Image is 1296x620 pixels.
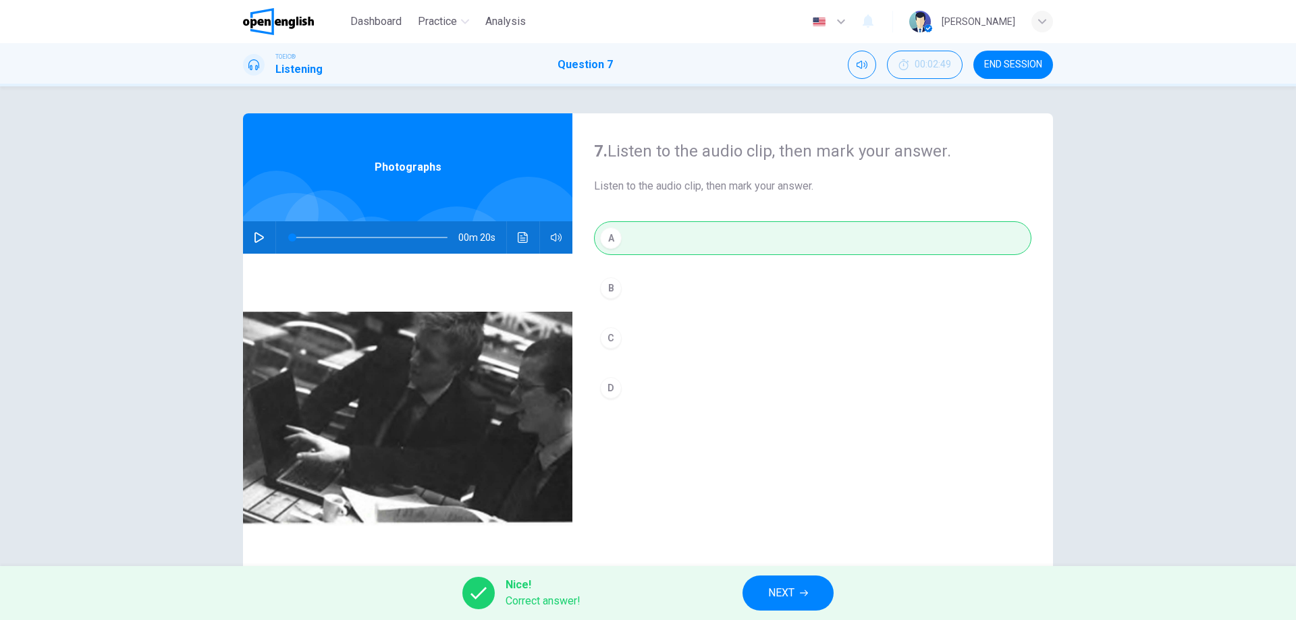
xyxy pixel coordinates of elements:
button: Practice [412,9,475,34]
h1: Question 7 [558,57,613,73]
button: Click to see the audio transcription [512,221,534,254]
span: Nice! [506,577,580,593]
span: Correct answer! [506,593,580,609]
button: 00:02:49 [887,51,963,79]
span: TOEIC® [275,52,296,61]
div: [PERSON_NAME] [942,13,1015,30]
button: Analysis [480,9,531,34]
button: Dashboard [345,9,407,34]
span: 00m 20s [458,221,506,254]
img: Photographs [243,254,572,582]
strong: 7. [594,142,607,161]
span: NEXT [768,584,794,602]
span: Photographs [375,159,441,175]
h4: Listen to the audio clip, then mark your answer. [594,140,1031,162]
button: END SESSION [973,51,1053,79]
img: en [811,17,828,27]
a: OpenEnglish logo [243,8,345,35]
span: Practice [418,13,457,30]
img: Profile picture [909,11,931,32]
span: Dashboard [350,13,402,30]
h1: Listening [275,61,323,78]
span: Listen to the audio clip, then mark your answer. [594,178,1031,194]
span: END SESSION [984,59,1042,70]
div: Mute [848,51,876,79]
img: OpenEnglish logo [243,8,314,35]
button: NEXT [742,575,834,611]
span: Analysis [485,13,526,30]
div: Hide [887,51,963,79]
span: 00:02:49 [915,59,951,70]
